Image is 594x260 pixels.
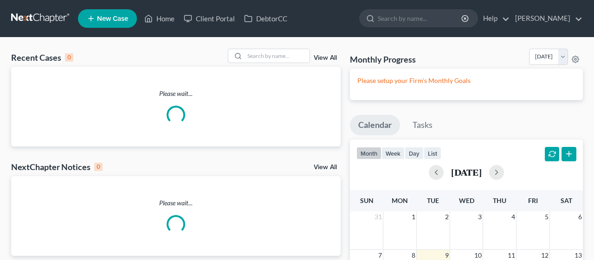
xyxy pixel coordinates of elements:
[94,163,103,171] div: 0
[179,10,239,27] a: Client Portal
[392,197,408,204] span: Mon
[314,55,337,61] a: View All
[561,197,572,204] span: Sat
[140,10,179,27] a: Home
[239,10,292,27] a: DebtorCC
[427,197,439,204] span: Tue
[510,10,582,27] a: [PERSON_NAME]
[350,115,400,135] a: Calendar
[11,89,341,98] p: Please wait...
[405,147,424,159] button: day
[477,211,483,222] span: 3
[444,211,450,222] span: 2
[360,197,374,204] span: Sun
[544,211,549,222] span: 5
[411,211,416,222] span: 1
[314,164,337,171] a: View All
[528,197,538,204] span: Fri
[245,49,310,63] input: Search by name...
[11,52,73,63] div: Recent Cases
[478,10,510,27] a: Help
[356,147,381,159] button: month
[378,10,463,27] input: Search by name...
[404,115,441,135] a: Tasks
[493,197,506,204] span: Thu
[11,161,103,172] div: NextChapter Notices
[451,167,482,177] h2: [DATE]
[374,211,383,222] span: 31
[459,197,474,204] span: Wed
[97,15,128,22] span: New Case
[510,211,516,222] span: 4
[381,147,405,159] button: week
[577,211,583,222] span: 6
[357,76,575,85] p: Please setup your Firm's Monthly Goals
[424,147,441,159] button: list
[350,54,416,65] h3: Monthly Progress
[11,198,341,208] p: Please wait...
[65,53,73,62] div: 0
